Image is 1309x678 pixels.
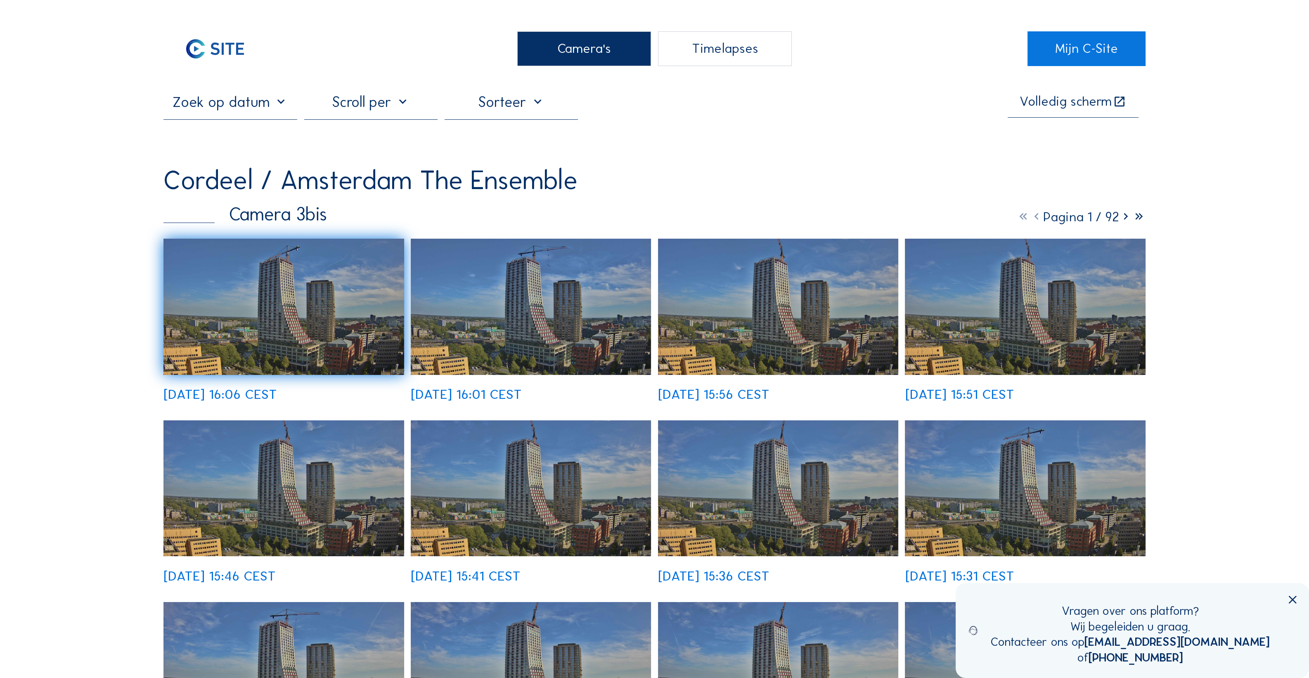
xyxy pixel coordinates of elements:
img: image_53298372 [658,420,898,556]
span: Pagina 1 / 92 [1043,209,1119,225]
img: image_53299222 [163,239,404,375]
img: C-SITE Logo [163,31,266,66]
div: of [991,650,1270,665]
div: Cordeel / Amsterdam The Ensemble [163,167,578,193]
div: Camera 3bis [163,205,327,224]
div: [DATE] 15:41 CEST [411,570,521,583]
img: image_53299074 [411,239,651,375]
div: [DATE] 16:01 CEST [411,388,522,401]
img: image_53298515 [411,420,651,556]
a: C-SITE Logo [163,31,281,66]
div: Vragen over ons platform? [991,603,1270,619]
input: Zoek op datum 󰅀 [163,93,297,111]
img: image_53298660 [163,420,404,556]
div: [DATE] 15:31 CEST [905,570,1014,583]
div: Camera's [517,31,651,66]
div: Contacteer ons op [991,634,1270,650]
div: [DATE] 15:51 CEST [905,388,1014,401]
a: [EMAIL_ADDRESS][DOMAIN_NAME] [1084,635,1270,649]
img: image_53298227 [905,420,1145,556]
div: [DATE] 16:06 CEST [163,388,277,401]
a: [PHONE_NUMBER] [1089,650,1183,665]
div: [DATE] 15:46 CEST [163,570,276,583]
div: [DATE] 15:36 CEST [658,570,769,583]
img: image_53298795 [905,239,1145,375]
img: image_53298942 [658,239,898,375]
div: Timelapses [658,31,791,66]
a: Mijn C-Site [1027,31,1145,66]
img: operator [969,603,978,657]
div: Wij begeleiden u graag. [991,619,1270,634]
div: Volledig scherm [1020,95,1112,109]
div: [DATE] 15:56 CEST [658,388,769,401]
